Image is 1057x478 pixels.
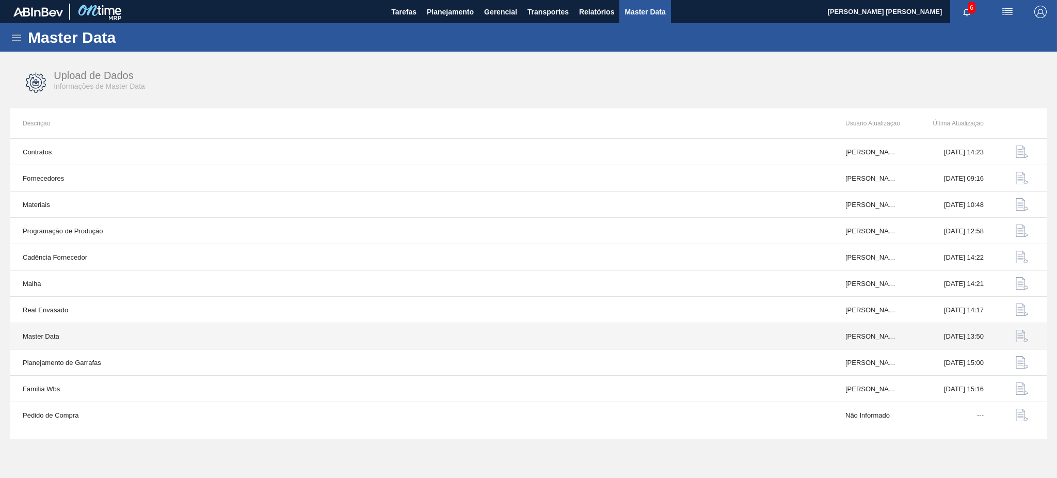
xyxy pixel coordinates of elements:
td: Real Envasado [10,297,833,323]
td: [DATE] 13:50 [909,323,996,349]
td: Família Wbs [10,376,833,402]
button: Notificações [950,5,983,19]
td: Materiais [10,192,833,218]
img: data-upload-icon [1016,225,1028,237]
button: data-upload-icon [1010,403,1034,427]
span: Transportes [527,6,569,18]
td: [PERSON_NAME] [833,349,909,376]
td: [PERSON_NAME] [833,270,909,297]
span: Gerencial [484,6,517,18]
span: Upload de Dados [54,70,134,81]
img: userActions [1001,6,1014,18]
button: data-upload-icon [1010,192,1034,217]
img: TNhmsLtSVTkK8tSr43FrP2fwEKptu5GPRR3wAAAABJRU5ErkJggg== [13,7,63,17]
img: data-upload-icon [1016,356,1028,369]
td: Contratos [10,139,833,165]
td: [DATE] 14:17 [909,297,996,323]
span: Planejamento [427,6,474,18]
img: data-upload-icon [1016,409,1028,421]
img: data-upload-icon [1016,251,1028,263]
td: Programação de Produção [10,218,833,244]
img: data-upload-icon [1016,330,1028,342]
td: [DATE] 15:16 [909,376,996,402]
td: Cadência Fornecedor [10,244,833,270]
td: [PERSON_NAME] [PERSON_NAME] [833,323,909,349]
td: [DATE] 14:22 [909,244,996,270]
span: Informações de Master Data [54,82,145,90]
button: data-upload-icon [1010,297,1034,322]
td: [PERSON_NAME] [PERSON_NAME] do [PERSON_NAME] [833,165,909,192]
td: [DATE] 14:21 [909,270,996,297]
h1: Master Data [28,31,211,43]
img: data-upload-icon [1016,146,1028,158]
button: data-upload-icon [1010,139,1034,164]
button: data-upload-icon [1010,271,1034,296]
td: [DATE] 15:00 [909,349,996,376]
button: data-upload-icon [1010,245,1034,269]
td: Malha [10,270,833,297]
th: Descrição [10,108,833,138]
td: [DATE] 10:48 [909,192,996,218]
img: data-upload-icon [1016,383,1028,395]
img: data-upload-icon [1016,172,1028,184]
td: [PERSON_NAME] GHIRALDELO [PERSON_NAME] [833,139,909,165]
td: [DATE] 14:23 [909,139,996,165]
span: 6 [968,2,975,13]
td: [DATE] 12:58 [909,218,996,244]
td: [PERSON_NAME] [833,192,909,218]
th: Última Atualização [909,108,996,138]
button: data-upload-icon [1010,350,1034,375]
img: data-upload-icon [1016,198,1028,211]
span: Tarefas [391,6,417,18]
td: [DATE] 09:16 [909,165,996,192]
td: Não Informado [833,402,909,428]
img: data-upload-icon [1016,277,1028,290]
td: [PERSON_NAME] [833,218,909,244]
td: --- [909,402,996,428]
td: [PERSON_NAME] [833,244,909,270]
img: data-upload-icon [1016,304,1028,316]
td: [PERSON_NAME] [833,297,909,323]
td: Planejamento de Garrafas [10,349,833,376]
button: data-upload-icon [1010,324,1034,348]
td: [PERSON_NAME] [PERSON_NAME] do [PERSON_NAME] [833,376,909,402]
span: Relatórios [579,6,614,18]
button: data-upload-icon [1010,376,1034,401]
img: Logout [1034,6,1047,18]
button: data-upload-icon [1010,166,1034,190]
td: Master Data [10,323,833,349]
span: Master Data [624,6,665,18]
td: Pedido de Compra [10,402,833,428]
th: Usuário Atualização [833,108,909,138]
td: Fornecedores [10,165,833,192]
button: data-upload-icon [1010,218,1034,243]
